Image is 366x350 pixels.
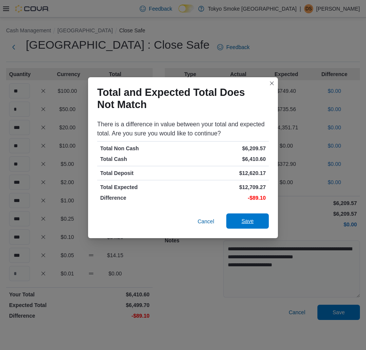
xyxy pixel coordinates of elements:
[100,155,181,163] p: Total Cash
[97,120,269,138] div: There is a difference in value between your total and expected total. Are you sure you would like...
[226,213,269,229] button: Save
[197,218,214,225] span: Cancel
[185,169,266,177] p: $12,620.17
[185,145,266,152] p: $6,209.57
[97,86,263,111] h1: Total and Expected Total Does Not Match
[194,214,217,229] button: Cancel
[185,183,266,191] p: $12,709.27
[267,79,276,88] button: Closes this modal window
[100,169,181,177] p: Total Deposit
[185,155,266,163] p: $6,410.60
[100,145,181,152] p: Total Non Cash
[241,217,254,225] span: Save
[100,183,181,191] p: Total Expected
[185,194,266,202] p: -$89.10
[100,194,181,202] p: Difference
